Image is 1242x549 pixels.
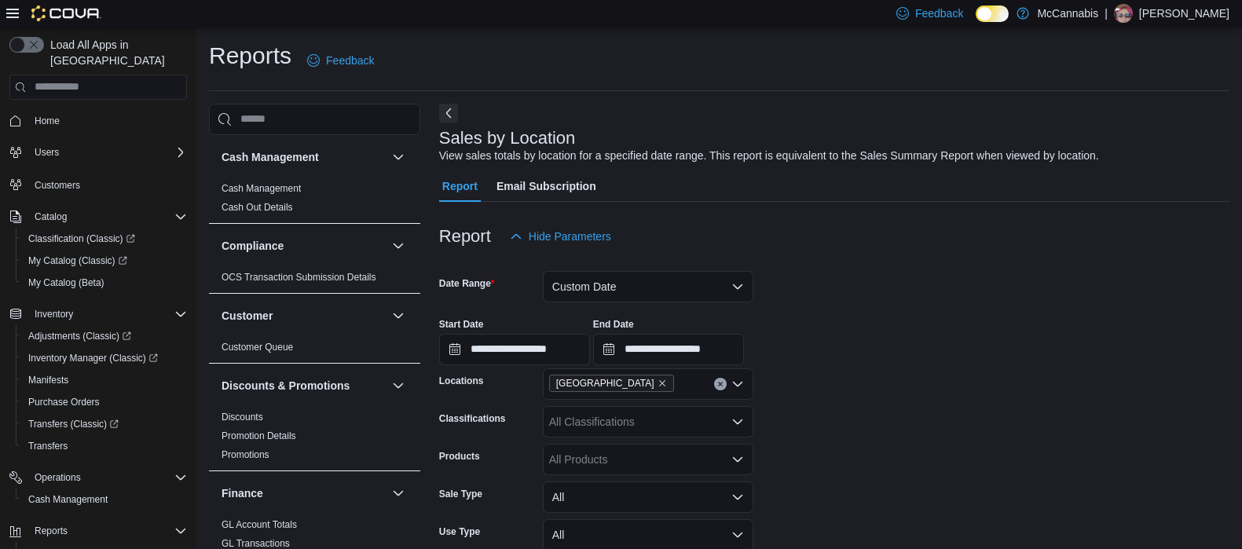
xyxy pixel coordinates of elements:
div: Discounts & Promotions [209,408,420,470]
a: GL Account Totals [222,519,297,530]
span: Transfers (Classic) [28,418,119,430]
span: Operations [28,468,187,487]
button: Remove Deer Lake from selection in this group [658,379,667,388]
span: Discounts [222,411,263,423]
a: Cash Out Details [222,202,293,213]
button: Reports [3,520,193,542]
button: Finance [222,485,386,501]
button: Catalog [3,206,193,228]
button: Cash Management [16,489,193,511]
div: Krista Brumsey [1114,4,1133,23]
h3: Sales by Location [439,129,576,148]
p: McCannabis [1037,4,1098,23]
span: Customers [35,179,80,192]
h3: Cash Management [222,149,319,165]
button: Discounts & Promotions [222,378,386,393]
span: Dark Mode [976,22,976,23]
label: Products [439,450,480,463]
h3: Discounts & Promotions [222,378,350,393]
a: Transfers (Classic) [16,413,193,435]
span: Users [28,143,187,162]
label: Classifications [439,412,506,425]
div: Compliance [209,268,420,293]
button: Users [3,141,193,163]
span: Users [35,146,59,159]
a: OCS Transaction Submission Details [222,272,376,283]
span: Promotion Details [222,430,296,442]
span: My Catalog (Classic) [22,251,187,270]
span: Customer Queue [222,341,293,353]
button: Compliance [389,236,408,255]
p: | [1105,4,1108,23]
button: Home [3,109,193,132]
div: Customer [209,338,420,363]
button: Inventory [28,305,79,324]
span: My Catalog (Beta) [22,273,187,292]
button: Purchase Orders [16,391,193,413]
span: Purchase Orders [28,396,100,408]
span: Classification (Classic) [28,232,135,245]
label: Date Range [439,277,495,290]
span: Adjustments (Classic) [22,327,187,346]
span: Catalog [35,210,67,223]
button: Hide Parameters [504,221,617,252]
a: Feedback [301,45,380,76]
a: Adjustments (Classic) [22,327,137,346]
span: Customers [28,174,187,194]
span: My Catalog (Classic) [28,254,127,267]
input: Press the down key to open a popover containing a calendar. [439,334,590,365]
button: All [543,481,753,513]
span: Cash Management [28,493,108,506]
a: Classification (Classic) [16,228,193,250]
a: My Catalog (Beta) [22,273,111,292]
div: View sales totals by location for a specified date range. This report is equivalent to the Sales ... [439,148,1099,164]
button: Open list of options [731,453,744,466]
a: Promotions [222,449,269,460]
span: Inventory Manager (Classic) [28,352,158,364]
button: Clear input [714,378,727,390]
img: Cova [31,5,101,21]
a: Manifests [22,371,75,390]
button: Finance [389,484,408,503]
span: Catalog [28,207,187,226]
button: Customer [222,308,386,324]
span: Hide Parameters [529,229,611,244]
span: Report [442,170,478,202]
span: Adjustments (Classic) [28,330,131,342]
span: Manifests [22,371,187,390]
a: Cash Management [22,490,114,509]
span: Transfers [28,440,68,452]
span: Feedback [915,5,963,21]
span: OCS Transaction Submission Details [222,271,376,284]
a: Customers [28,176,86,195]
h1: Reports [209,40,291,71]
span: Reports [28,522,187,540]
label: Sale Type [439,488,482,500]
p: [PERSON_NAME] [1139,4,1229,23]
button: Inventory [3,303,193,325]
span: [GEOGRAPHIC_DATA] [556,375,654,391]
a: Classification (Classic) [22,229,141,248]
span: My Catalog (Beta) [28,276,104,289]
a: Discounts [222,412,263,423]
label: Start Date [439,318,484,331]
button: Operations [28,468,87,487]
button: Transfers [16,435,193,457]
span: Home [28,111,187,130]
span: Feedback [326,53,374,68]
button: Cash Management [389,148,408,167]
a: Cash Management [222,183,301,194]
button: Customers [3,173,193,196]
span: Home [35,115,60,127]
button: Manifests [16,369,193,391]
a: Promotion Details [222,430,296,441]
span: Inventory Manager (Classic) [22,349,187,368]
a: Inventory Manager (Classic) [22,349,164,368]
button: Cash Management [222,149,386,165]
label: End Date [593,318,634,331]
button: Open list of options [731,415,744,428]
span: Inventory [28,305,187,324]
span: Load All Apps in [GEOGRAPHIC_DATA] [44,37,187,68]
span: Classification (Classic) [22,229,187,248]
a: Customer Queue [222,342,293,353]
